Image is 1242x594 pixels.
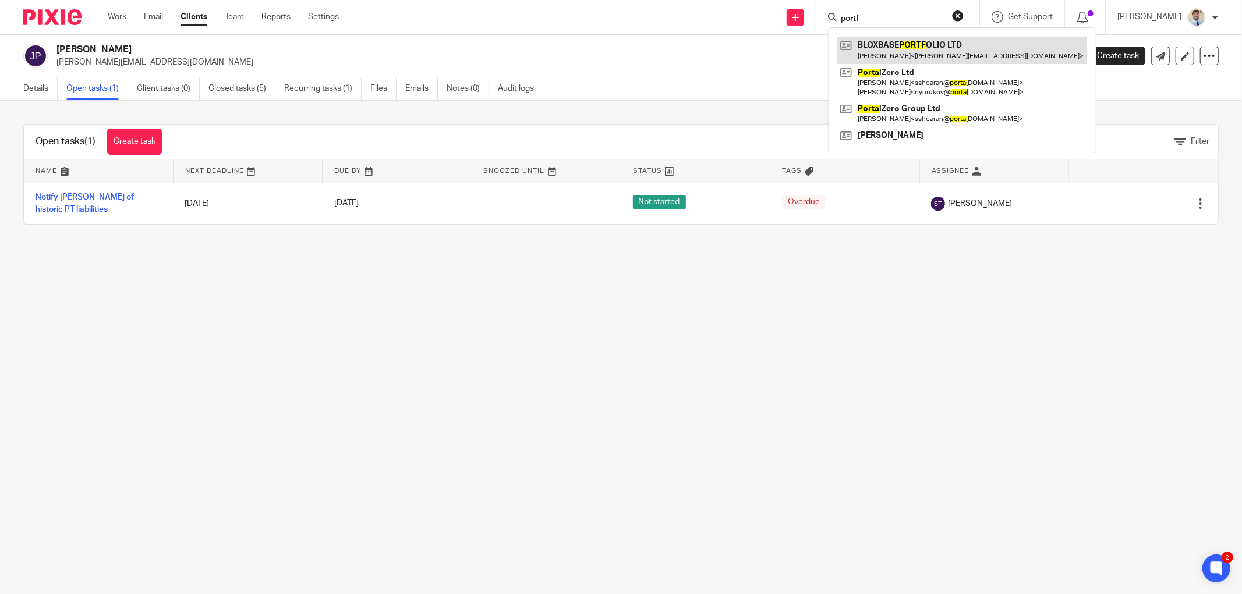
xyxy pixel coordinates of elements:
[36,193,134,213] a: Notify [PERSON_NAME] of historic PT liabilities
[225,11,244,23] a: Team
[173,183,322,224] td: [DATE]
[498,77,543,100] a: Audit logs
[1187,8,1206,27] img: 1693835698283.jfif
[782,168,802,174] span: Tags
[782,195,826,209] span: Overdue
[23,77,58,100] a: Details
[137,77,200,100] a: Client tasks (0)
[36,136,95,148] h1: Open tasks
[931,197,945,211] img: svg%3E
[308,11,339,23] a: Settings
[66,77,128,100] a: Open tasks (1)
[56,56,1060,68] p: [PERSON_NAME][EMAIL_ADDRESS][DOMAIN_NAME]
[208,77,275,100] a: Closed tasks (5)
[1117,11,1181,23] p: [PERSON_NAME]
[447,77,489,100] a: Notes (0)
[484,168,545,174] span: Snoozed Until
[633,168,662,174] span: Status
[840,14,944,24] input: Search
[84,137,95,146] span: (1)
[948,198,1012,209] span: [PERSON_NAME]
[56,44,859,56] h2: [PERSON_NAME]
[1191,137,1209,145] span: Filter
[284,77,362,100] a: Recurring tasks (1)
[334,200,359,208] span: [DATE]
[23,9,82,25] img: Pixie
[405,77,438,100] a: Emails
[1078,47,1145,65] a: Create task
[1222,552,1233,563] div: 2
[108,11,126,23] a: Work
[1008,13,1053,21] span: Get Support
[952,10,964,22] button: Clear
[633,195,686,209] span: Not started
[23,44,48,68] img: svg%3E
[370,77,397,100] a: Files
[261,11,291,23] a: Reports
[181,11,207,23] a: Clients
[144,11,163,23] a: Email
[107,129,162,155] a: Create task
